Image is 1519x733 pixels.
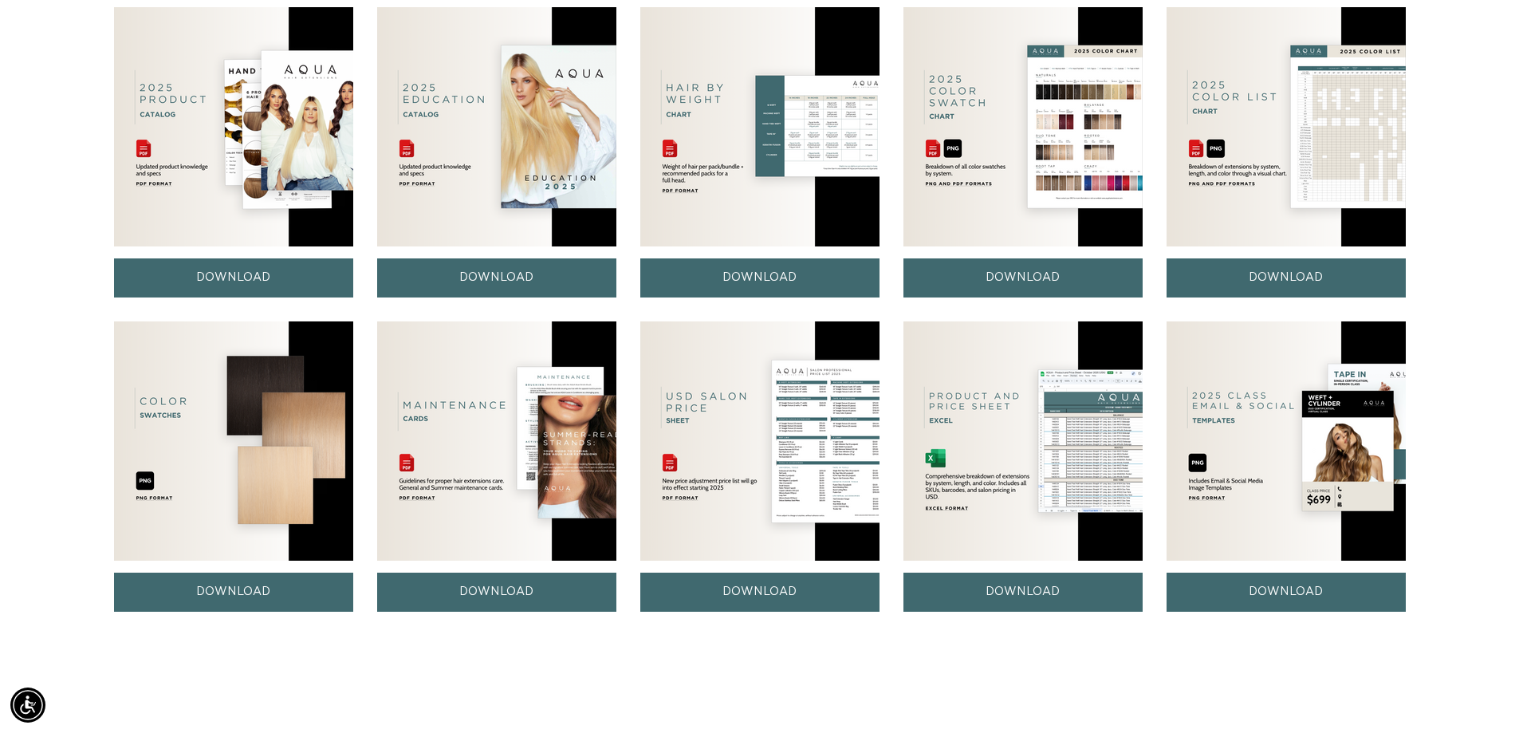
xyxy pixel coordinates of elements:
a: DOWNLOAD [1167,258,1406,298]
div: Accessibility Menu [10,688,45,723]
a: DOWNLOAD [903,258,1143,298]
a: DOWNLOAD [640,573,880,612]
a: DOWNLOAD [1167,573,1406,612]
a: DOWNLOAD [377,573,616,612]
a: DOWNLOAD [114,258,353,298]
a: DOWNLOAD [903,573,1143,612]
a: DOWNLOAD [377,258,616,298]
a: DOWNLOAD [640,258,880,298]
iframe: Chat Widget [1439,656,1519,733]
a: DOWNLOAD [114,573,353,612]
